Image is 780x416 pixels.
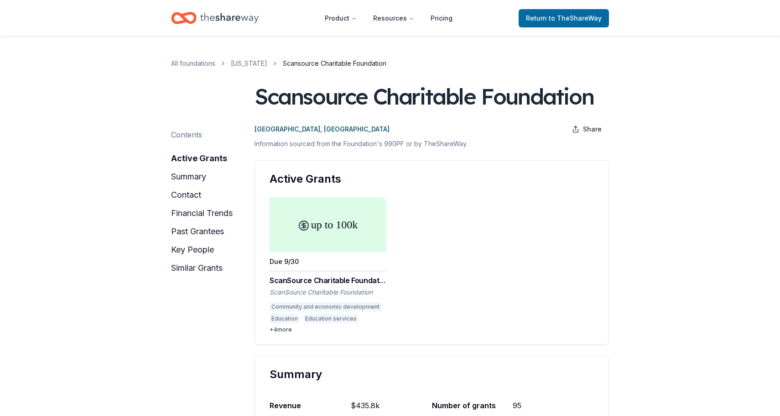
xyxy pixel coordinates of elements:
span: Scansource Charitable Foundation [283,58,386,69]
div: Education services [303,314,359,323]
div: Active Grants [270,172,594,186]
span: Share [583,124,602,135]
span: to TheShareWay [549,14,602,22]
button: active grants [171,151,227,166]
nav: breadcrumb [171,58,609,69]
button: key people [171,242,214,257]
a: All foundations [171,58,215,69]
p: Information sourced from the Foundation's 990PF or by TheShareWay. [255,138,609,149]
a: Pricing [423,9,460,27]
button: similar grants [171,261,223,275]
div: Education [270,314,300,323]
div: Summary [270,367,594,382]
div: + 4 more [270,326,386,333]
div: Community and economic development [270,302,381,311]
button: summary [171,169,206,184]
div: Contents [171,129,202,140]
button: contact [171,188,201,202]
button: Product [317,9,364,27]
div: ScanSource Charitable Foundation Grant [270,275,386,286]
div: Scansource Charitable Foundation [255,84,593,109]
button: Share [565,120,609,138]
button: past grantees [171,224,224,239]
div: Due 9/30 [270,258,299,265]
a: Home [171,7,259,29]
a: up to 100kDue 9/30ScanSource Charitable Foundation GrantScanSource Charitable FoundationCommunity... [270,197,386,333]
div: ScanSource Charitable Foundation [270,288,386,297]
p: [GEOGRAPHIC_DATA], [GEOGRAPHIC_DATA] [255,124,390,135]
span: Return [526,13,602,24]
button: Resources [366,9,421,27]
a: [US_STATE] [231,58,267,69]
nav: Main [317,7,460,29]
div: up to 100k [270,197,386,252]
a: Returnto TheShareWay [519,9,609,27]
button: financial trends [171,206,233,221]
